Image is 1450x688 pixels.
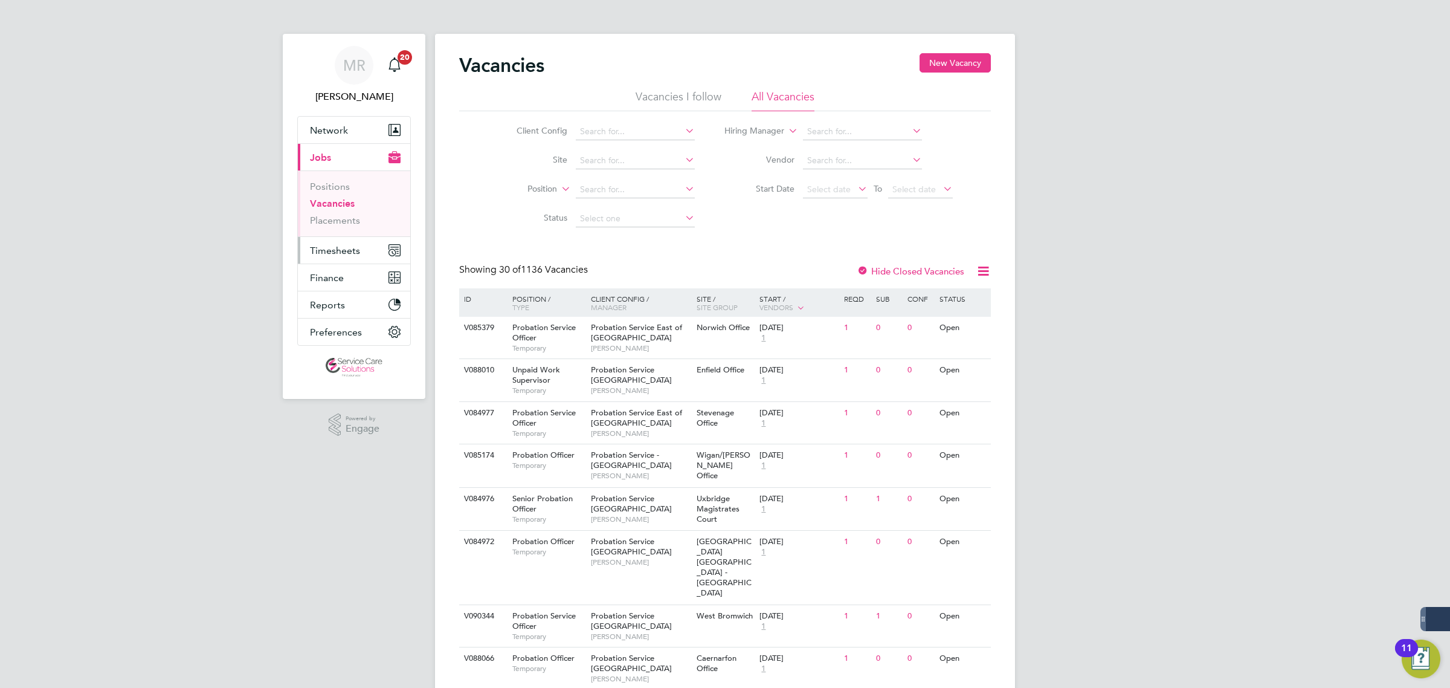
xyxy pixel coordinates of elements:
[512,302,529,312] span: Type
[591,611,672,631] span: Probation Service [GEOGRAPHIC_DATA]
[873,647,904,670] div: 0
[512,386,585,395] span: Temporary
[591,322,682,343] span: Probation Service East of [GEOGRAPHIC_DATA]
[591,471,691,481] span: [PERSON_NAME]
[1402,640,1440,678] button: Open Resource Center, 11 new notifications
[512,365,560,385] span: Unpaid Work Supervisor
[936,488,989,510] div: Open
[459,53,544,77] h2: Vacancies
[591,450,672,470] span: Probation Service - [GEOGRAPHIC_DATA]
[759,461,767,471] span: 1
[759,547,767,557] span: 1
[499,264,521,276] span: 30 of
[512,611,576,631] span: Probation Service Officer
[803,123,922,140] input: Search for...
[904,288,936,309] div: Conf
[636,89,721,111] li: Vacancies I follow
[512,514,585,524] span: Temporary
[591,674,691,684] span: [PERSON_NAME]
[498,125,567,136] label: Client Config
[591,536,672,557] span: Probation Service [GEOGRAPHIC_DATA]
[904,647,936,670] div: 0
[904,402,936,424] div: 0
[591,386,691,395] span: [PERSON_NAME]
[591,493,672,514] span: Probation Service [GEOGRAPHIC_DATA]
[297,89,411,104] span: Matt Robson
[759,621,767,632] span: 1
[576,210,695,227] input: Select one
[841,647,872,670] div: 1
[936,288,989,309] div: Status
[591,302,627,312] span: Manager
[310,245,360,256] span: Timesheets
[841,288,872,309] div: Reqd
[892,184,936,195] span: Select date
[297,358,411,377] a: Go to home page
[591,343,691,353] span: [PERSON_NAME]
[759,537,838,547] div: [DATE]
[759,611,838,621] div: [DATE]
[759,365,838,375] div: [DATE]
[591,632,691,641] span: [PERSON_NAME]
[512,536,575,547] span: Probation Officer
[759,654,838,664] div: [DATE]
[298,170,410,236] div: Jobs
[498,212,567,223] label: Status
[461,402,503,424] div: V084977
[759,504,767,514] span: 1
[298,237,410,264] button: Timesheets
[512,322,576,343] span: Probation Service Officer
[936,531,989,553] div: Open
[591,557,691,567] span: [PERSON_NAME]
[857,265,964,277] label: Hide Closed Vacancies
[499,264,588,276] span: 1136 Vacancies
[512,429,585,438] span: Temporary
[873,402,904,424] div: 0
[697,450,750,481] span: Wigan/[PERSON_NAME] Office
[459,264,590,276] div: Showing
[759,302,793,312] span: Vendors
[512,493,573,514] span: Senior Probation Officer
[759,333,767,343] span: 1
[841,402,872,424] div: 1
[498,154,567,165] label: Site
[936,605,989,628] div: Open
[310,198,355,209] a: Vacancies
[697,611,753,621] span: West Bromwich
[1401,648,1412,664] div: 11
[759,418,767,429] span: 1
[759,664,767,674] span: 1
[297,46,411,104] a: MR[PERSON_NAME]
[512,547,585,557] span: Temporary
[346,414,379,424] span: Powered by
[461,359,503,381] div: V088010
[870,181,886,196] span: To
[904,359,936,381] div: 0
[346,424,379,434] span: Engage
[512,407,576,428] span: Probation Service Officer
[697,322,750,333] span: Norwich Office
[904,444,936,467] div: 0
[461,317,503,339] div: V085379
[461,605,503,628] div: V090344
[936,444,989,467] div: Open
[752,89,814,111] li: All Vacancies
[873,531,904,553] div: 0
[841,317,872,339] div: 1
[697,536,752,597] span: [GEOGRAPHIC_DATA] [GEOGRAPHIC_DATA] - [GEOGRAPHIC_DATA]
[920,53,991,73] button: New Vacancy
[873,288,904,309] div: Sub
[697,493,739,524] span: Uxbridge Magistrates Court
[591,514,691,524] span: [PERSON_NAME]
[759,375,767,386] span: 1
[904,317,936,339] div: 0
[512,450,575,460] span: Probation Officer
[759,323,838,333] div: [DATE]
[576,152,695,169] input: Search for...
[591,429,691,438] span: [PERSON_NAME]
[588,288,694,317] div: Client Config /
[461,444,503,467] div: V085174
[488,183,557,195] label: Position
[283,34,425,399] nav: Main navigation
[841,444,872,467] div: 1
